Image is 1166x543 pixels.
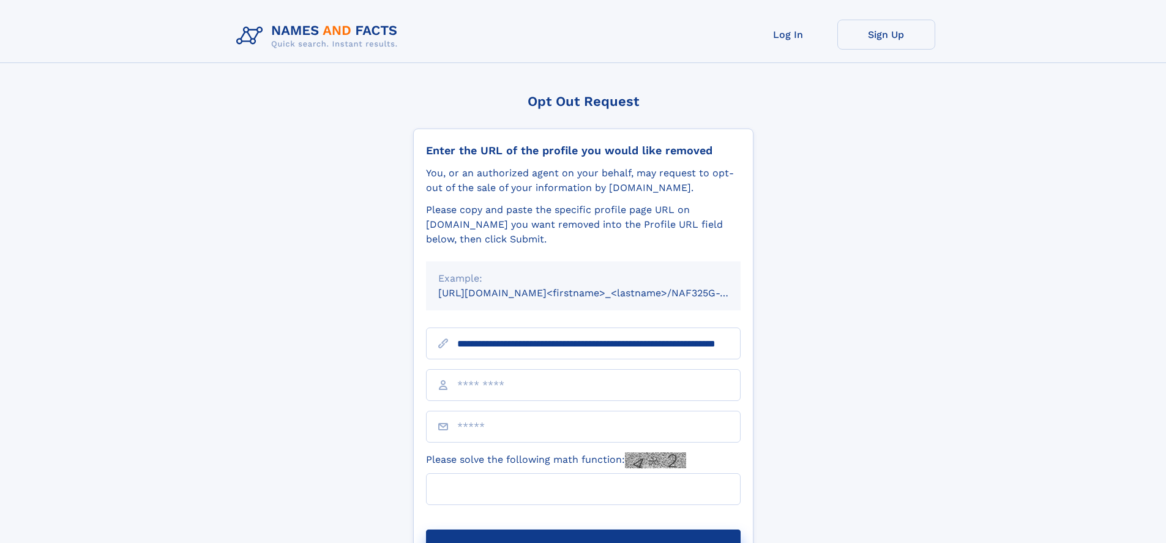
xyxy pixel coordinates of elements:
div: Please copy and paste the specific profile page URL on [DOMAIN_NAME] you want removed into the Pr... [426,203,741,247]
div: Enter the URL of the profile you would like removed [426,144,741,157]
small: [URL][DOMAIN_NAME]<firstname>_<lastname>/NAF325G-xxxxxxxx [438,287,764,299]
div: Example: [438,271,728,286]
a: Sign Up [837,20,935,50]
a: Log In [739,20,837,50]
img: Logo Names and Facts [231,20,408,53]
label: Please solve the following math function: [426,452,686,468]
div: You, or an authorized agent on your behalf, may request to opt-out of the sale of your informatio... [426,166,741,195]
div: Opt Out Request [413,94,753,109]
